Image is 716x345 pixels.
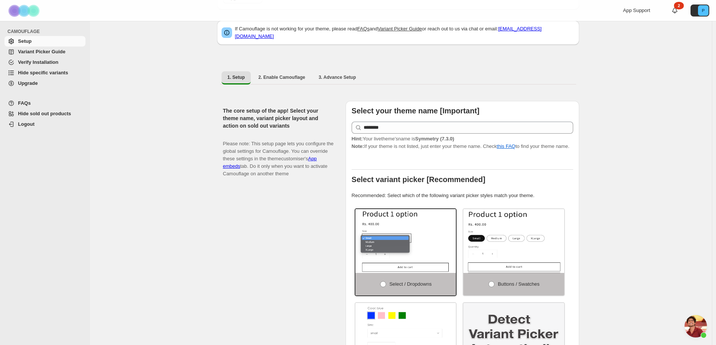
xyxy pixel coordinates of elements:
[258,74,305,80] span: 2. Enable Camouflage
[377,26,422,32] a: Variant Picker Guide
[698,5,709,16] span: Avatar with initials P
[352,192,573,199] p: Recommended: Select which of the following variant picker styles match your theme.
[18,49,65,54] span: Variant Picker Guide
[355,209,456,273] img: Select / Dropdowns
[702,8,704,13] text: P
[497,143,515,149] a: this FAQ
[389,281,432,287] span: Select / Dropdowns
[4,108,85,119] a: Hide sold out products
[223,133,334,178] p: Please note: This setup page lets you configure the global settings for Camouflage. You can overr...
[352,143,364,149] strong: Note:
[228,74,245,80] span: 1. Setup
[4,68,85,78] a: Hide specific variants
[4,98,85,108] a: FAQs
[674,2,684,9] div: 2
[235,25,575,40] p: If Camouflage is not working for your theme, please read and or reach out to us via chat or email:
[415,136,454,142] strong: Symmetry (7.3.0)
[357,26,370,32] a: FAQs
[463,209,564,273] img: Buttons / Swatches
[623,8,650,13] span: App Support
[18,121,34,127] span: Logout
[6,0,43,21] img: Camouflage
[7,29,86,35] span: CAMOUFLAGE
[18,70,68,75] span: Hide specific variants
[352,136,454,142] span: Your live theme's name is
[319,74,356,80] span: 3. Advance Setup
[4,57,85,68] a: Verify Installation
[4,78,85,89] a: Upgrade
[18,80,38,86] span: Upgrade
[352,107,479,115] b: Select your theme name [Important]
[18,38,31,44] span: Setup
[691,5,709,17] button: Avatar with initials P
[18,59,58,65] span: Verify Installation
[18,100,31,106] span: FAQs
[223,107,334,130] h2: The core setup of the app! Select your theme name, variant picker layout and action on sold out v...
[498,281,539,287] span: Buttons / Swatches
[352,175,485,184] b: Select variant picker [Recommended]
[4,119,85,130] a: Logout
[4,47,85,57] a: Variant Picker Guide
[4,36,85,47] a: Setup
[18,111,71,116] span: Hide sold out products
[352,136,363,142] strong: Hint:
[352,135,573,150] p: If your theme is not listed, just enter your theme name. Check to find your theme name.
[685,315,707,337] a: Open chat
[671,7,679,14] a: 2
